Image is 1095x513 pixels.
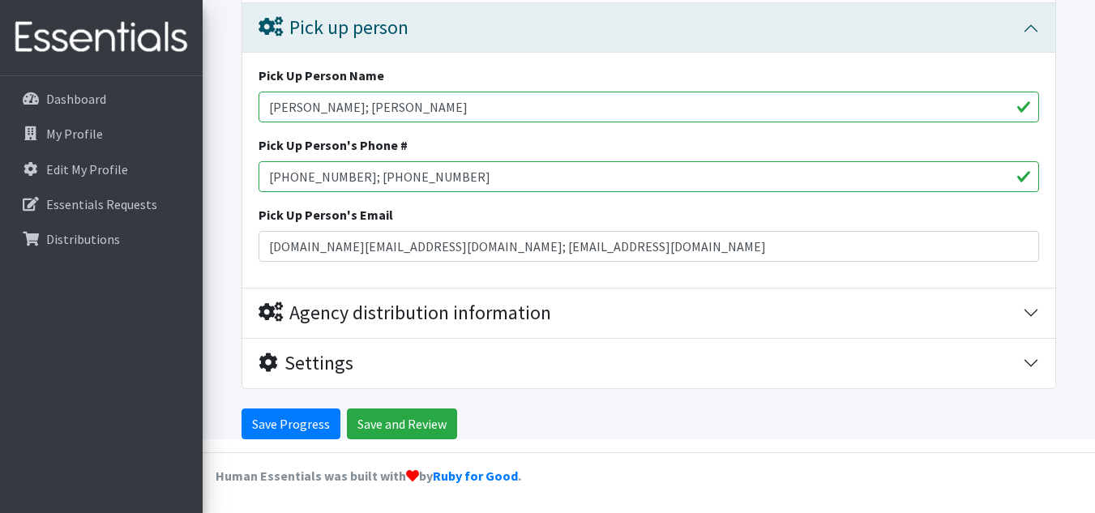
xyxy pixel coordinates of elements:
strong: Human Essentials was built with by . [216,468,521,484]
div: Settings [259,352,353,375]
a: My Profile [6,118,196,150]
p: Essentials Requests [46,196,157,212]
p: Edit My Profile [46,161,128,177]
p: My Profile [46,126,103,142]
a: Edit My Profile [6,153,196,186]
p: Dashboard [46,91,106,107]
a: Essentials Requests [6,188,196,220]
input: Save and Review [347,408,457,439]
label: Pick Up Person's Phone # [259,135,408,155]
img: HumanEssentials [6,11,196,65]
button: Settings [242,339,1055,388]
div: Pick up person [259,16,408,40]
input: Save Progress [242,408,340,439]
p: Distributions [46,231,120,247]
button: Agency distribution information [242,289,1055,338]
label: Pick Up Person's Email [259,205,393,224]
a: Ruby for Good [433,468,518,484]
div: Agency distribution information [259,301,551,325]
a: Dashboard [6,83,196,115]
button: Pick up person [242,3,1055,53]
a: Distributions [6,223,196,255]
label: Pick Up Person Name [259,66,384,85]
